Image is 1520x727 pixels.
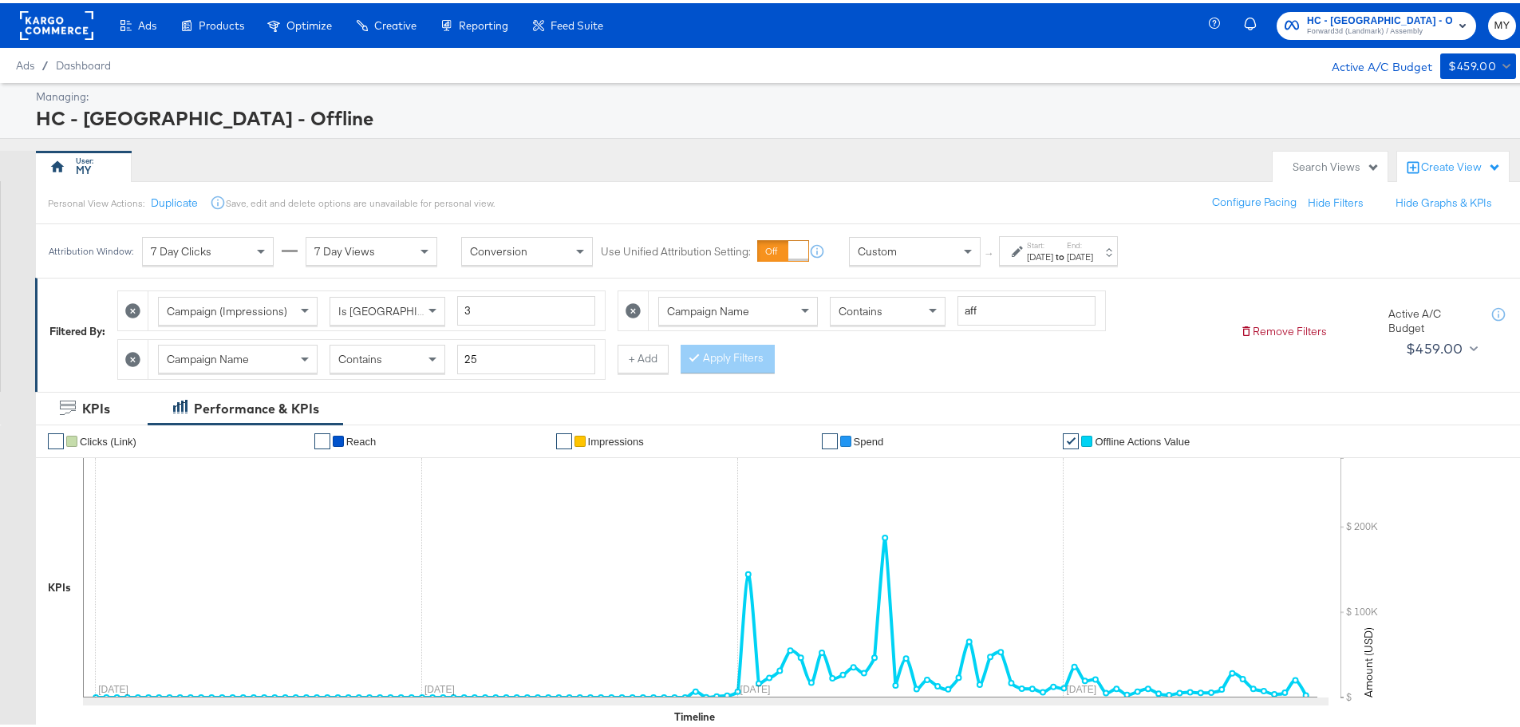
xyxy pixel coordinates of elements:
button: Configure Pacing [1201,185,1308,214]
span: Campaign (Impressions) [167,301,287,315]
span: Campaign Name [167,349,249,363]
span: Products [199,16,244,29]
div: MY [76,160,91,175]
div: Create View [1421,156,1501,172]
input: Enter a number [457,293,595,322]
span: Conversion [470,241,527,255]
a: ✔ [556,430,572,446]
span: Contains [839,301,882,315]
a: ✔ [314,430,330,446]
button: Duplicate [151,192,198,207]
span: MY [1494,14,1510,32]
span: Ads [16,56,34,69]
span: Optimize [286,16,332,29]
button: + Add [618,342,669,370]
span: HC - [GEOGRAPHIC_DATA] - Offline [1307,10,1452,26]
span: 7 Day Views [314,241,375,255]
div: Active A/C Budget [1315,50,1432,74]
span: Ads [138,16,156,29]
div: Active A/C Budget [1388,303,1476,333]
div: KPIs [82,397,110,415]
a: Dashboard [56,56,111,69]
button: $459.00 [1400,333,1482,358]
button: Remove Filters [1240,321,1327,336]
label: Use Unified Attribution Setting: [601,241,751,256]
span: Feed Suite [551,16,603,29]
span: Offline Actions Value [1095,433,1190,444]
span: Creative [374,16,417,29]
button: $459.00 [1440,50,1516,76]
span: Contains [338,349,382,363]
div: Timeline [674,706,715,721]
span: 7 Day Clicks [151,241,211,255]
a: ✔ [1063,430,1079,446]
span: Custom [858,241,897,255]
text: Amount (USD) [1361,624,1376,694]
button: HC - [GEOGRAPHIC_DATA] - OfflineForward3d (Landmark) / Assembly [1277,9,1476,37]
div: Search Views [1293,156,1380,172]
a: ✔ [822,430,838,446]
div: $459.00 [1406,334,1463,358]
span: Spend [854,433,884,444]
label: End: [1067,237,1093,247]
div: Attribution Window: [48,243,134,254]
span: Is [GEOGRAPHIC_DATA] [338,301,460,315]
span: Forward3d (Landmark) / Assembly [1307,22,1452,35]
input: Enter a search term [957,293,1096,322]
div: Filtered By: [49,321,105,336]
span: Impressions [588,433,644,444]
div: KPIs [48,577,71,592]
input: Enter a search term [457,342,595,371]
span: Reporting [459,16,508,29]
div: [DATE] [1027,247,1053,260]
div: [DATE] [1067,247,1093,260]
strong: to [1053,247,1067,259]
div: Personal View Actions: [48,194,144,207]
button: Hide Graphs & KPIs [1396,192,1492,207]
div: Performance & KPIs [194,397,319,415]
span: Campaign Name [667,301,749,315]
div: Save, edit and delete options are unavailable for personal view. [226,194,495,207]
span: ↑ [982,248,997,254]
a: ✔ [48,430,64,446]
span: Clicks (Link) [80,433,136,444]
div: $459.00 [1448,53,1496,73]
div: Managing: [36,86,1512,101]
button: Hide Filters [1308,192,1364,207]
button: MY [1488,9,1516,37]
span: / [34,56,56,69]
div: HC - [GEOGRAPHIC_DATA] - Offline [36,101,1512,128]
label: Start: [1027,237,1053,247]
span: Reach [346,433,377,444]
